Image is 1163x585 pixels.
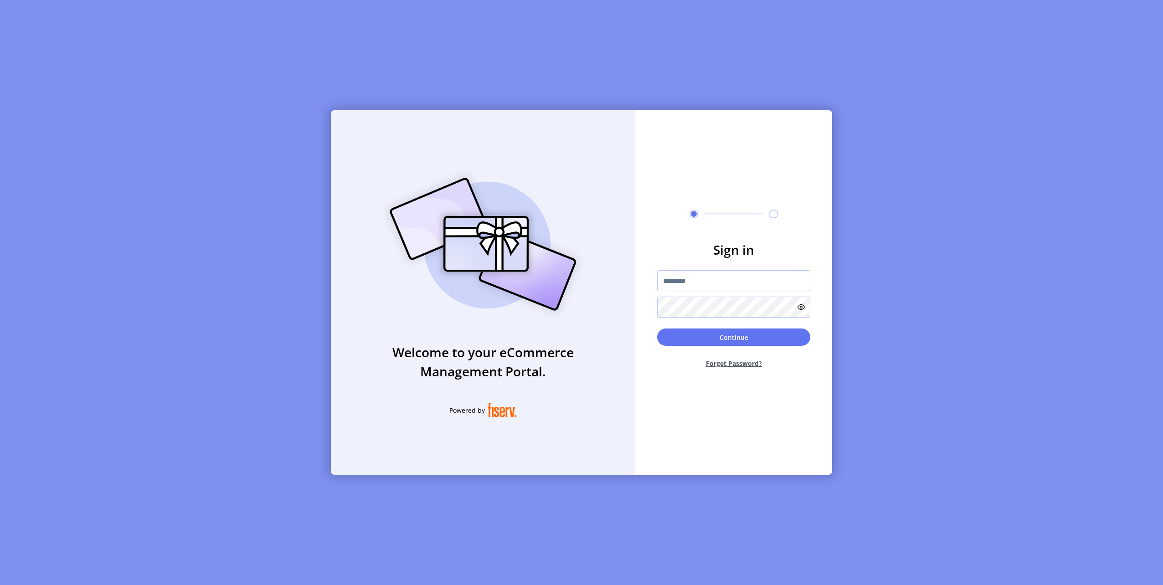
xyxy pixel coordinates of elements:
span: Powered by [449,405,485,415]
button: Continue [657,328,810,346]
button: Forget Password? [657,351,810,375]
img: card_Illustration.svg [376,168,590,321]
h3: Sign in [657,240,810,259]
h3: Welcome to your eCommerce Management Portal. [331,343,635,381]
